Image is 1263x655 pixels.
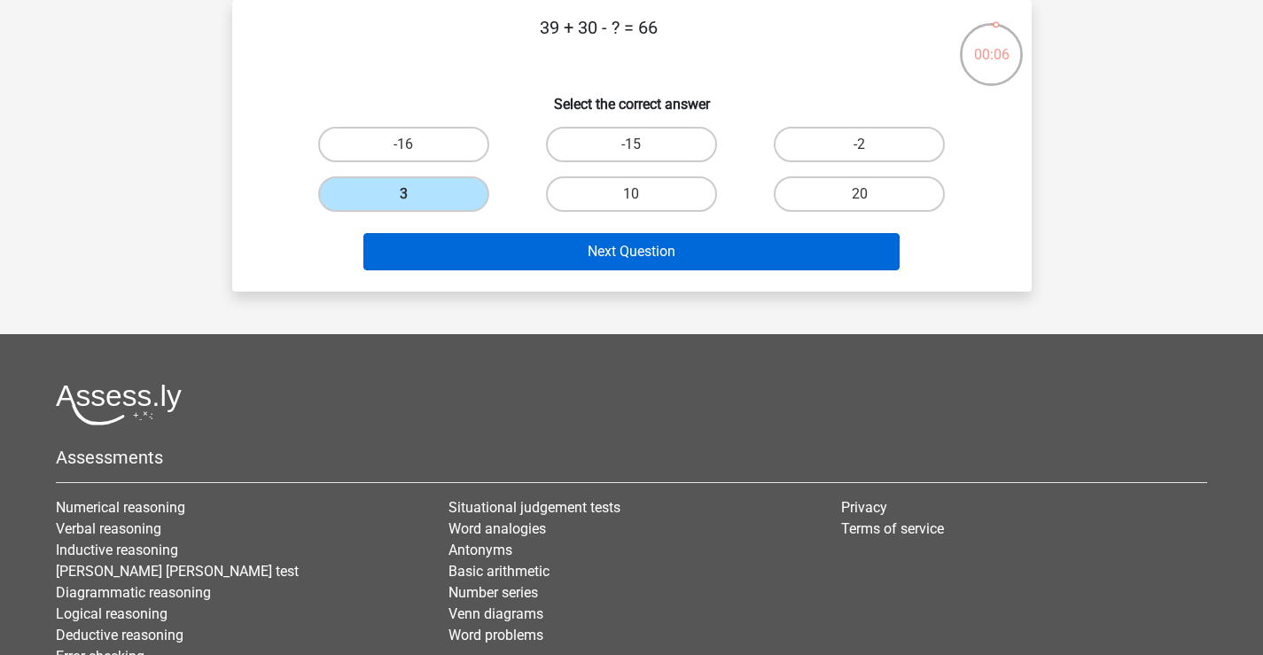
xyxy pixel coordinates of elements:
[448,499,620,516] a: Situational judgement tests
[841,499,887,516] a: Privacy
[56,584,211,601] a: Diagrammatic reasoning
[56,563,299,580] a: [PERSON_NAME] [PERSON_NAME] test
[448,563,550,580] a: Basic arithmetic
[448,584,538,601] a: Number series
[56,447,1207,468] h5: Assessments
[774,127,945,162] label: -2
[841,520,944,537] a: Terms of service
[56,520,161,537] a: Verbal reasoning
[56,499,185,516] a: Numerical reasoning
[56,627,183,643] a: Deductive reasoning
[448,520,546,537] a: Word analogies
[318,176,489,212] label: 3
[261,82,1003,113] h6: Select the correct answer
[56,384,182,425] img: Assessly logo
[448,542,512,558] a: Antonyms
[261,14,937,67] p: 39 + 30 - ? = 66
[448,627,543,643] a: Word problems
[56,605,168,622] a: Logical reasoning
[774,176,945,212] label: 20
[546,176,717,212] label: 10
[448,605,543,622] a: Venn diagrams
[56,542,178,558] a: Inductive reasoning
[958,21,1025,66] div: 00:06
[363,233,900,270] button: Next Question
[546,127,717,162] label: -15
[318,127,489,162] label: -16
